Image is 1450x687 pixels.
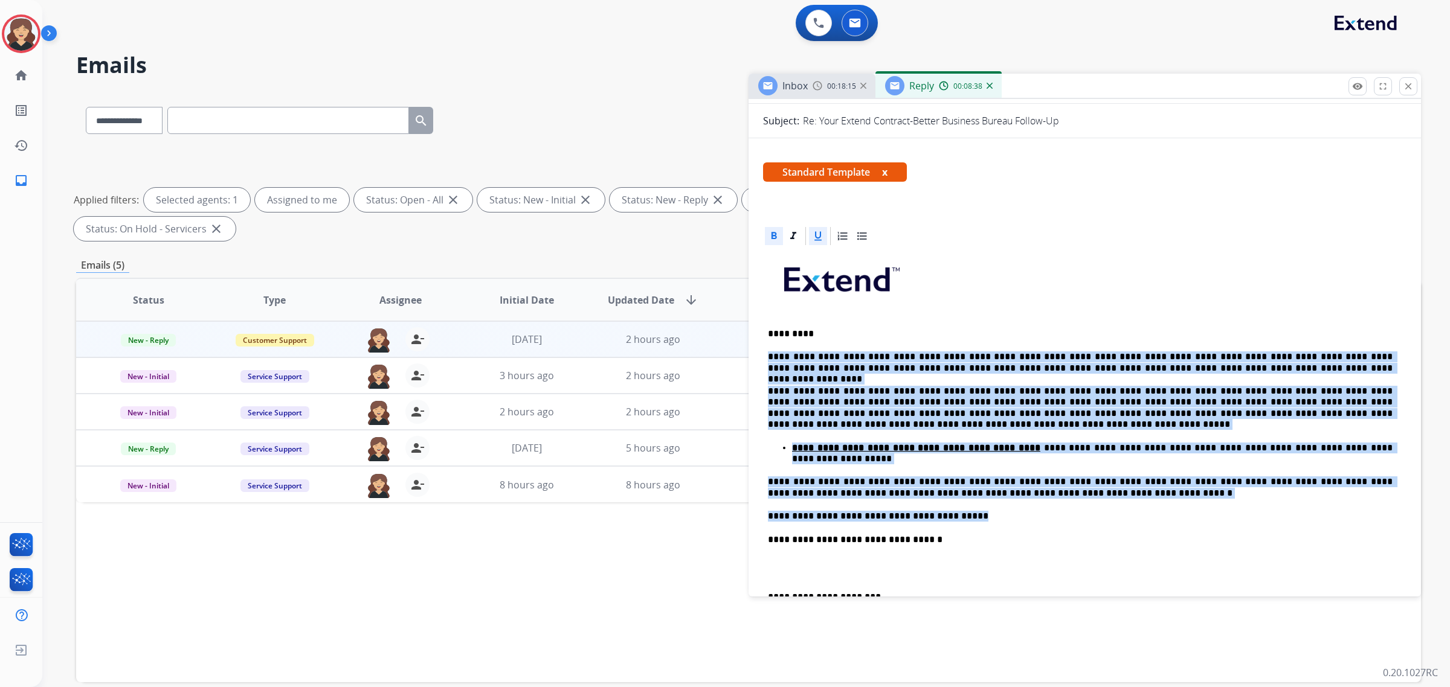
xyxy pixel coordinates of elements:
[367,363,391,389] img: agent-avatar
[367,473,391,498] img: agent-avatar
[14,103,28,118] mat-icon: list_alt
[500,405,554,418] span: 2 hours ago
[1352,81,1363,92] mat-icon: remove_red_eye
[512,441,542,455] span: [DATE]
[209,222,224,236] mat-icon: close
[512,333,542,346] span: [DATE]
[626,369,680,382] span: 2 hours ago
[765,227,783,245] div: Bold
[410,368,425,383] mat-icon: person_remove
[4,17,38,51] img: avatar
[240,406,309,419] span: Service Support
[500,369,554,382] span: 3 hours ago
[710,193,725,207] mat-icon: close
[853,227,871,245] div: Bullet List
[76,258,129,273] p: Emails (5)
[608,293,674,307] span: Updated Date
[414,113,428,128] mat-icon: search
[240,443,309,455] span: Service Support
[120,370,176,383] span: New - Initial
[626,441,680,455] span: 5 hours ago
[14,138,28,153] mat-icon: history
[953,81,982,91] span: 00:08:38
[240,479,309,492] span: Service Support
[500,293,554,307] span: Initial Date
[410,404,425,419] mat-icon: person_remove
[626,333,680,346] span: 2 hours ago
[803,113,1059,128] p: Re: Your Extend Contract-Better Business Bureau Follow-Up
[379,293,422,307] span: Assignee
[367,400,391,425] img: agent-avatar
[354,188,472,212] div: Status: Open - All
[882,165,888,179] button: x
[263,293,286,307] span: Type
[255,188,349,212] div: Assigned to me
[626,478,680,491] span: 8 hours ago
[782,79,808,92] span: Inbox
[1383,665,1438,680] p: 0.20.1027RC
[827,81,856,91] span: 00:18:15
[74,217,236,241] div: Status: On Hold - Servicers
[367,327,391,353] img: agent-avatar
[909,79,934,92] span: Reply
[626,405,680,418] span: 2 hours ago
[1377,81,1388,92] mat-icon: fullscreen
[834,227,852,245] div: Ordered List
[763,162,907,182] span: Standard Template
[1403,81,1414,92] mat-icon: close
[410,478,425,492] mat-icon: person_remove
[14,68,28,83] mat-icon: home
[76,53,1421,77] h2: Emails
[120,479,176,492] span: New - Initial
[578,193,593,207] mat-icon: close
[133,293,164,307] span: Status
[14,173,28,188] mat-icon: inbox
[742,188,899,212] div: Status: On-hold – Internal
[410,441,425,455] mat-icon: person_remove
[121,443,176,455] span: New - Reply
[784,227,802,245] div: Italic
[446,193,460,207] mat-icon: close
[236,334,314,347] span: Customer Support
[120,406,176,419] span: New - Initial
[74,193,139,207] p: Applied filters:
[500,478,554,491] span: 8 hours ago
[240,370,309,383] span: Service Support
[809,227,827,245] div: Underline
[144,188,250,212] div: Selected agents: 1
[610,188,737,212] div: Status: New - Reply
[121,334,176,347] span: New - Reply
[684,293,698,307] mat-icon: arrow_downward
[367,436,391,461] img: agent-avatar
[410,332,425,347] mat-icon: person_remove
[477,188,605,212] div: Status: New - Initial
[763,113,799,128] p: Subject:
